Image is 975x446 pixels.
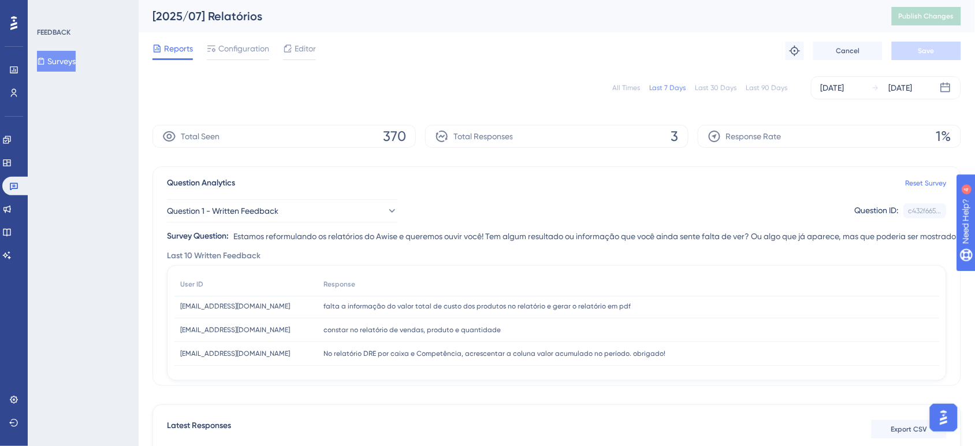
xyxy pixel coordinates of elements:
[323,280,355,289] span: Response
[612,83,640,92] div: All Times
[180,373,290,382] span: [EMAIL_ADDRESS][DOMAIN_NAME]
[926,400,961,435] iframe: UserGuiding AI Assistant Launcher
[891,425,928,434] span: Export CSV
[180,325,290,335] span: [EMAIL_ADDRESS][DOMAIN_NAME]
[892,7,961,25] button: Publish Changes
[855,203,899,218] div: Question ID:
[37,51,76,72] button: Surveys
[821,81,844,95] div: [DATE]
[695,83,737,92] div: Last 30 Days
[649,83,686,92] div: Last 7 Days
[295,42,316,55] span: Editor
[37,28,70,37] div: FEEDBACK
[167,204,278,218] span: Question 1 - Written Feedback
[27,3,72,17] span: Need Help?
[872,420,947,438] button: Export CSV
[889,81,913,95] div: [DATE]
[180,349,290,358] span: [EMAIL_ADDRESS][DOMAIN_NAME]
[383,127,406,146] span: 370
[167,419,231,440] span: Latest Responses
[323,325,501,335] span: constar no relatório de vendas, produto e quantidade
[180,280,203,289] span: User ID
[909,206,941,215] div: c432f665...
[181,129,219,143] span: Total Seen
[323,349,665,358] span: No relatório DRE por caixa e Competência, acrescentar a coluna valor acumulado no período. obrigado!
[218,42,269,55] span: Configuration
[906,179,947,188] a: Reset Survey
[167,199,398,222] button: Question 1 - Written Feedback
[892,42,961,60] button: Save
[453,129,513,143] span: Total Responses
[167,229,229,243] div: Survey Question:
[836,46,860,55] span: Cancel
[936,127,951,146] span: 1%
[80,6,84,15] div: 4
[746,83,788,92] div: Last 90 Days
[167,176,235,190] span: Question Analytics
[726,129,782,143] span: Response Rate
[167,249,261,263] span: Last 10 Written Feedback
[164,42,193,55] span: Reports
[180,302,290,311] span: [EMAIL_ADDRESS][DOMAIN_NAME]
[899,12,954,21] span: Publish Changes
[671,127,679,146] span: 3
[918,46,935,55] span: Save
[152,8,863,24] div: [2025/07] Relatórios
[813,42,883,60] button: Cancel
[323,302,631,311] span: falta a informação do valor total de custo dos produtos no relatório e gerar o relatório em pdf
